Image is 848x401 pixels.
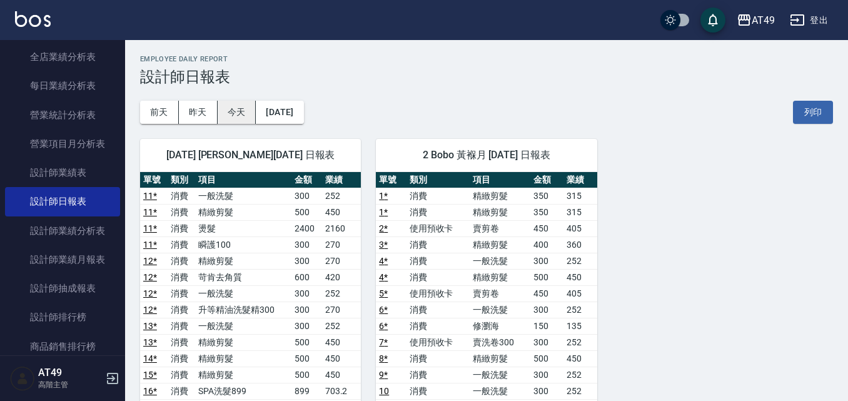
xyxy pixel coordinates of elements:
td: 消費 [168,367,195,383]
td: 450 [322,334,361,350]
button: AT49 [732,8,780,33]
a: 營業統計分析表 [5,101,120,129]
th: 單號 [140,172,168,188]
td: 消費 [406,350,470,367]
td: 252 [322,318,361,334]
h3: 設計師日報表 [140,68,833,86]
th: 項目 [195,172,291,188]
td: 899 [291,383,322,399]
td: 252 [322,188,361,204]
td: 消費 [168,236,195,253]
td: 精緻剪髮 [470,350,530,367]
button: 今天 [218,101,256,124]
td: 精緻剪髮 [470,269,530,285]
td: 一般洗髮 [470,367,530,383]
td: 賣剪卷 [470,285,530,302]
td: 燙髮 [195,220,291,236]
td: 252 [563,302,597,318]
a: 營業項目月分析表 [5,129,120,158]
td: 一般洗髮 [195,318,291,334]
td: 252 [322,285,361,302]
td: 252 [563,334,597,350]
td: 精緻剪髮 [195,253,291,269]
td: 300 [291,302,322,318]
td: 消費 [406,383,470,399]
td: 消費 [406,236,470,253]
td: 450 [322,204,361,220]
a: 商品銷售排行榜 [5,332,120,361]
th: 業績 [322,172,361,188]
td: 315 [563,204,597,220]
td: 300 [530,334,563,350]
td: 270 [322,253,361,269]
td: 精緻剪髮 [195,367,291,383]
td: 精緻剪髮 [470,204,530,220]
img: Logo [15,11,51,27]
td: 300 [530,367,563,383]
td: 300 [291,318,322,334]
td: 精緻剪髮 [195,350,291,367]
td: 300 [291,253,322,269]
p: 高階主管 [38,379,102,390]
td: 消費 [406,367,470,383]
td: 消費 [168,220,195,236]
button: 列印 [793,101,833,124]
td: 賣洗卷300 [470,334,530,350]
td: 703.2 [322,383,361,399]
td: 500 [291,334,322,350]
td: 精緻剪髮 [195,334,291,350]
td: 消費 [406,318,470,334]
img: Person [10,366,35,391]
td: 精緻剪髮 [195,204,291,220]
td: 精緻剪髮 [470,236,530,253]
td: 精緻剪髮 [470,188,530,204]
td: 消費 [406,253,470,269]
a: 10 [379,386,389,396]
td: 450 [530,285,563,302]
td: 消費 [168,204,195,220]
button: 昨天 [179,101,218,124]
a: 全店業績分析表 [5,43,120,71]
td: SPA洗髮899 [195,383,291,399]
td: 150 [530,318,563,334]
td: 使用預收卡 [406,285,470,302]
td: 405 [563,285,597,302]
td: 135 [563,318,597,334]
a: 每日業績分析表 [5,71,120,100]
td: 300 [530,302,563,318]
td: 270 [322,236,361,253]
td: 升等精油洗髮精300 [195,302,291,318]
td: 252 [563,253,597,269]
td: 一般洗髮 [195,285,291,302]
td: 消費 [168,334,195,350]
td: 350 [530,204,563,220]
td: 消費 [168,285,195,302]
td: 360 [563,236,597,253]
td: 350 [530,188,563,204]
button: 前天 [140,101,179,124]
th: 類別 [168,172,195,188]
td: 一般洗髮 [470,253,530,269]
td: 300 [530,383,563,399]
td: 使用預收卡 [406,220,470,236]
td: 405 [563,220,597,236]
td: 修瀏海 [470,318,530,334]
td: 消費 [168,253,195,269]
td: 500 [530,269,563,285]
td: 252 [563,383,597,399]
th: 類別 [406,172,470,188]
td: 300 [291,236,322,253]
th: 單號 [376,172,406,188]
th: 項目 [470,172,530,188]
td: 315 [563,188,597,204]
h2: Employee Daily Report [140,55,833,63]
td: 600 [291,269,322,285]
th: 金額 [291,172,322,188]
div: AT49 [752,13,775,28]
td: 一般洗髮 [195,188,291,204]
th: 業績 [563,172,597,188]
td: 消費 [168,302,195,318]
a: 設計師業績月報表 [5,245,120,274]
td: 消費 [168,383,195,399]
td: 消費 [406,302,470,318]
